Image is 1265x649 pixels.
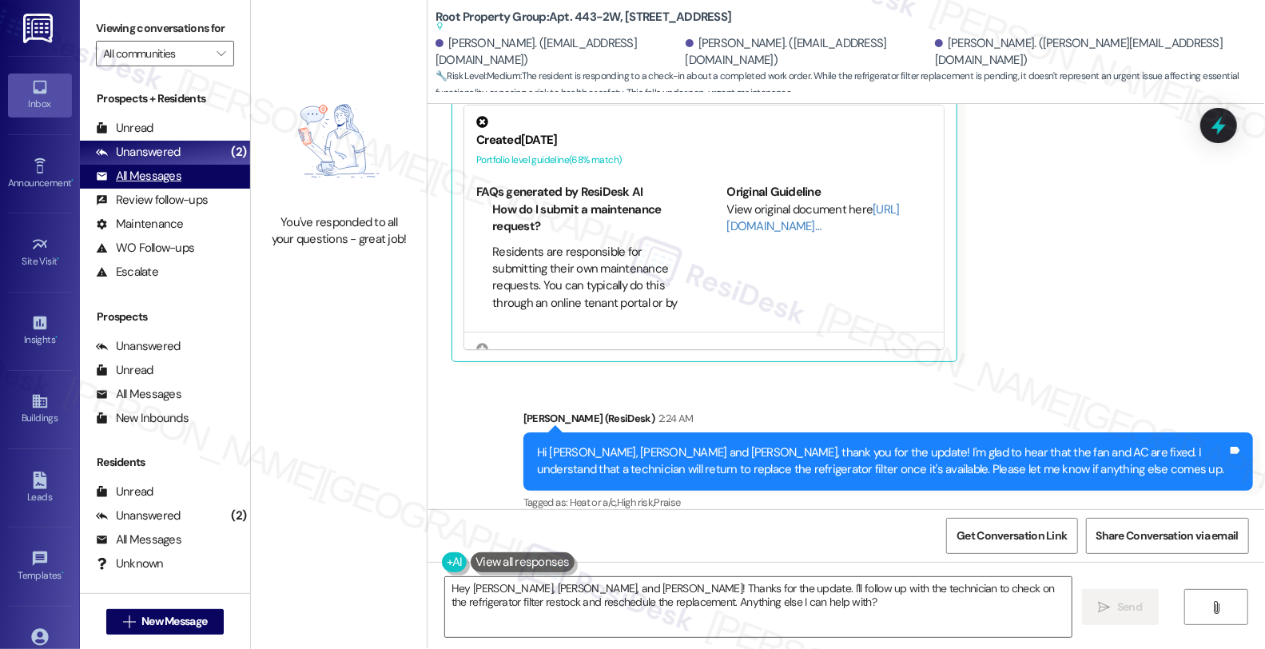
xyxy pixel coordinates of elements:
span: • [55,332,58,343]
span: • [58,253,60,265]
div: View original document here [727,201,933,236]
div: Unanswered [96,508,181,524]
div: New Inbounds [96,410,189,427]
div: Unanswered [96,338,181,355]
div: Unread [96,362,153,379]
a: Insights • [8,309,72,352]
div: (2) [227,504,250,528]
div: Unread [96,120,153,137]
textarea: Hey [PERSON_NAME], [PERSON_NAME], and [PERSON_NAME]! Thanks for the update. I'll follow up with t... [445,577,1072,637]
label: Viewing conversations for [96,16,234,41]
div: [PERSON_NAME]. ([EMAIL_ADDRESS][DOMAIN_NAME]) [686,35,931,70]
div: Unread [96,484,153,500]
span: Praise [654,496,680,509]
button: Send [1082,589,1160,625]
b: FAQs generated by ResiDesk AI [476,184,642,200]
input: All communities [103,41,209,66]
span: • [71,175,74,186]
a: Site Visit • [8,231,72,274]
span: Send [1117,599,1142,615]
button: New Message [106,609,225,635]
div: WO Follow-ups [96,240,194,257]
a: Buildings [8,388,72,431]
a: Leads [8,467,72,510]
span: Heat or a/c , [570,496,617,509]
i:  [1210,601,1222,614]
li: Residents are responsible for submitting their own maintenance requests. You can typically do thi... [492,244,682,347]
div: All Messages [96,532,181,548]
b: Root Property Group: Apt. 443-2W, [STREET_ADDRESS] [436,9,731,35]
div: Review follow-ups [96,192,208,209]
div: You've responded to all your questions - great job! [269,214,409,249]
div: Portfolio level guideline ( 68 % match) [476,152,932,169]
strong: 🔧 Risk Level: Medium [436,70,520,82]
button: Get Conversation Link [946,518,1077,554]
div: (2) [227,140,250,165]
span: : The resident is responding to a check-in about a completed work order. While the refrigerator f... [436,68,1265,102]
span: Share Conversation via email [1096,528,1239,544]
span: High risk , [617,496,654,509]
img: ResiDesk Logo [23,14,56,43]
div: Residents [80,454,250,471]
i:  [123,615,135,628]
div: 2:24 AM [654,410,693,427]
a: Inbox [8,74,72,117]
div: Prospects + Residents [80,90,250,107]
img: empty-state [269,76,409,205]
li: How do I submit a maintenance request? [492,201,682,236]
div: Unanswered [96,144,181,161]
div: Tagged as: [523,491,1253,514]
div: [PERSON_NAME] (ResiDesk) [523,410,1253,432]
div: [PERSON_NAME]. ([PERSON_NAME][EMAIL_ADDRESS][DOMAIN_NAME]) [935,35,1253,70]
div: Maintenance [96,216,184,233]
button: Share Conversation via email [1086,518,1249,554]
div: All Messages [96,168,181,185]
a: [URL][DOMAIN_NAME]… [727,201,900,234]
span: Get Conversation Link [957,528,1067,544]
span: New Message [141,613,207,630]
div: All Messages [96,386,181,403]
span: • [62,567,64,579]
i:  [1099,601,1111,614]
div: [PERSON_NAME]. ([EMAIL_ADDRESS][DOMAIN_NAME]) [436,35,681,70]
i:  [217,47,225,60]
div: Prospects [80,309,250,325]
div: Hi [PERSON_NAME], [PERSON_NAME] and [PERSON_NAME], thank you for the update! I'm glad to hear tha... [537,444,1227,479]
div: Created [DATE] [476,132,932,149]
div: Escalate [96,264,158,281]
b: Original Guideline [727,184,821,200]
a: Templates • [8,545,72,588]
div: Unknown [96,555,164,572]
